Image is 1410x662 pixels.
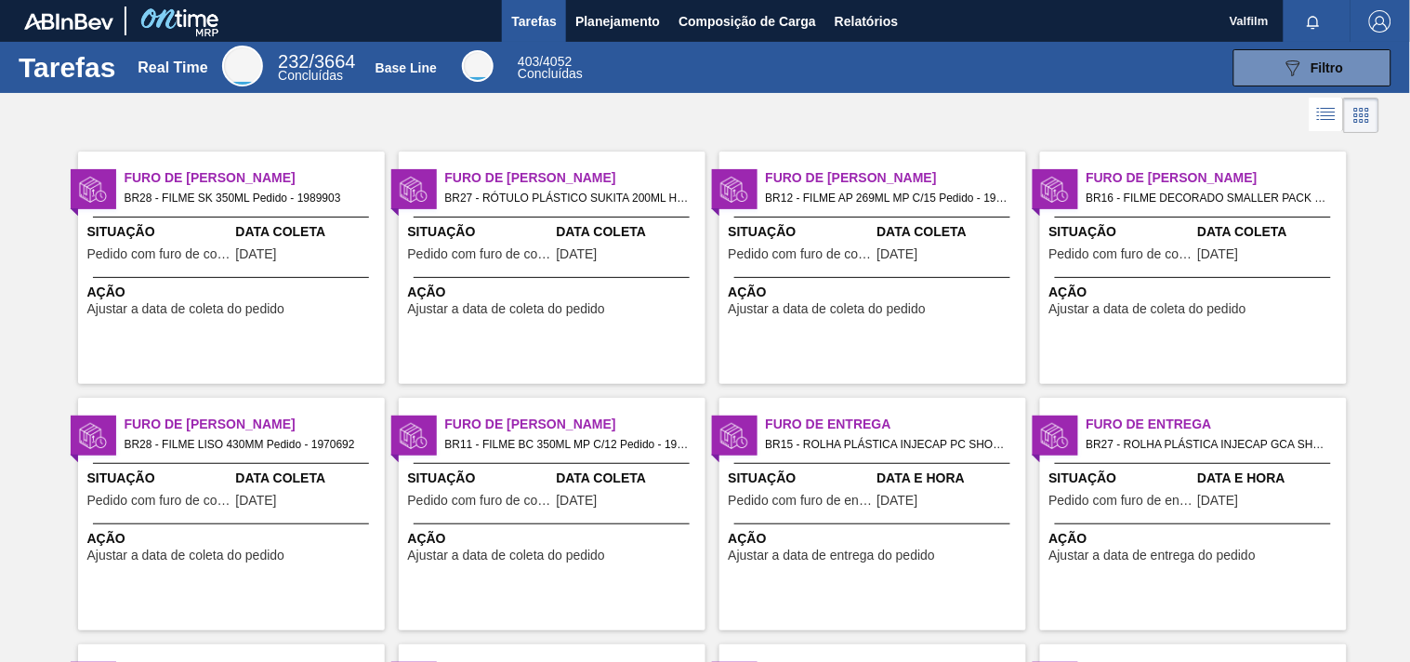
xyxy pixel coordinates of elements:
span: 17/08/2025 [557,494,598,508]
div: Real Time [138,60,207,76]
span: Ação [1049,283,1342,302]
span: Furo de Coleta [445,415,705,434]
span: 14/08/2025 [236,494,277,508]
span: BR15 - ROLHA PLÁSTICA INJECAP PC SHORT Pedido - 1994855 [766,434,1011,455]
img: status [720,422,748,450]
span: Data Coleta [557,222,701,242]
span: Pedido com furo de coleta [1049,247,1193,261]
span: Ação [87,529,380,549]
span: BR12 - FILME AP 269ML MP C/15 Pedido - 1988918 [766,188,1011,208]
span: 16/08/2025, [1198,494,1239,508]
img: status [1041,176,1069,204]
span: Situação [408,469,552,488]
span: Situação [729,469,873,488]
span: Ajustar a data de coleta do pedido [729,302,927,316]
span: BR28 - FILME LISO 430MM Pedido - 1970692 [125,434,370,455]
span: Ação [408,529,701,549]
span: Ajustar a data de coleta do pedido [87,302,285,316]
div: Base Line [518,56,583,80]
span: Pedido com furo de coleta [87,494,231,508]
span: Ajustar a data de coleta do pedido [1049,302,1247,316]
span: Data e Hora [877,469,1021,488]
span: Furo de Coleta [445,168,705,188]
span: 232 [278,51,309,72]
span: Relatórios [835,10,898,33]
span: Situação [1049,222,1193,242]
span: Situação [87,469,231,488]
span: BR28 - FILME SK 350ML Pedido - 1989903 [125,188,370,208]
span: Furo de Coleta [766,168,1026,188]
span: Ação [408,283,701,302]
button: Filtro [1233,49,1391,86]
span: / 3664 [278,51,355,72]
span: Concluídas [278,68,343,83]
span: Pedido com furo de coleta [87,247,231,261]
span: 11/08/2025 [1198,247,1239,261]
span: Situação [1049,469,1193,488]
h1: Tarefas [19,57,116,78]
span: Ação [729,283,1021,302]
span: Ajustar a data de coleta do pedido [408,549,606,563]
span: Pedido com furo de coleta [408,247,552,261]
div: Real Time [278,54,355,82]
span: Composição de Carga [679,10,816,33]
span: Planejamento [575,10,660,33]
span: Furo de Coleta [125,415,385,434]
button: Notificações [1284,8,1343,34]
span: Data Coleta [236,469,380,488]
div: Base Line [376,60,437,75]
span: Concluídas [518,66,583,81]
div: Base Line [462,50,494,82]
span: 15/08/2025 [236,247,277,261]
span: Furo de Entrega [1087,415,1347,434]
img: status [720,176,748,204]
span: Situação [408,222,552,242]
span: Ação [1049,529,1342,549]
span: 16/08/2025 [557,247,598,261]
img: status [1041,422,1069,450]
div: Visão em Lista [1310,98,1344,133]
span: Filtro [1311,60,1344,75]
span: Situação [729,222,873,242]
img: status [400,422,428,450]
span: BR16 - FILME DECORADO SMALLER PACK 269ML Pedido - 1986565 [1087,188,1332,208]
div: Visão em Cards [1344,98,1379,133]
img: status [79,176,107,204]
span: Situação [87,222,231,242]
span: 14/08/2025 [877,247,918,261]
img: status [79,422,107,450]
span: BR27 - RÓTULO PLÁSTICO SUKITA 200ML H Pedido - 1991214 [445,188,691,208]
span: Ação [729,529,1021,549]
span: Pedido com furo de coleta [408,494,552,508]
span: BR27 - ROLHA PLÁSTICA INJECAP GCA SHORT Pedido - 1991158 [1087,434,1332,455]
span: Pedido com furo de coleta [729,247,873,261]
img: status [400,176,428,204]
span: Ajustar a data de coleta do pedido [87,549,285,563]
span: 14/08/2025, [877,494,918,508]
span: Pedido com furo de entrega [1049,494,1193,508]
span: 403 [518,54,539,69]
span: Data e Hora [1198,469,1342,488]
span: Tarefas [511,10,557,33]
div: Real Time [222,46,263,86]
span: Furo de Coleta [125,168,385,188]
img: TNhmsLtSVTkK8tSr43FrP2fwEKptu5GPRR3wAAAABJRU5ErkJggg== [24,13,113,30]
span: Data Coleta [236,222,380,242]
span: Pedido com furo de entrega [729,494,873,508]
span: Ajustar a data de coleta do pedido [408,302,606,316]
span: Furo de Coleta [1087,168,1347,188]
span: Ação [87,283,380,302]
span: Data Coleta [557,469,701,488]
span: Ajustar a data de entrega do pedido [729,549,936,563]
span: Data Coleta [1198,222,1342,242]
span: Ajustar a data de entrega do pedido [1049,549,1257,563]
span: Furo de Entrega [766,415,1026,434]
span: Data Coleta [877,222,1021,242]
span: / 4052 [518,54,572,69]
span: BR11 - FILME BC 350ML MP C/12 Pedido - 1984219 [445,434,691,455]
img: Logout [1369,10,1391,33]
